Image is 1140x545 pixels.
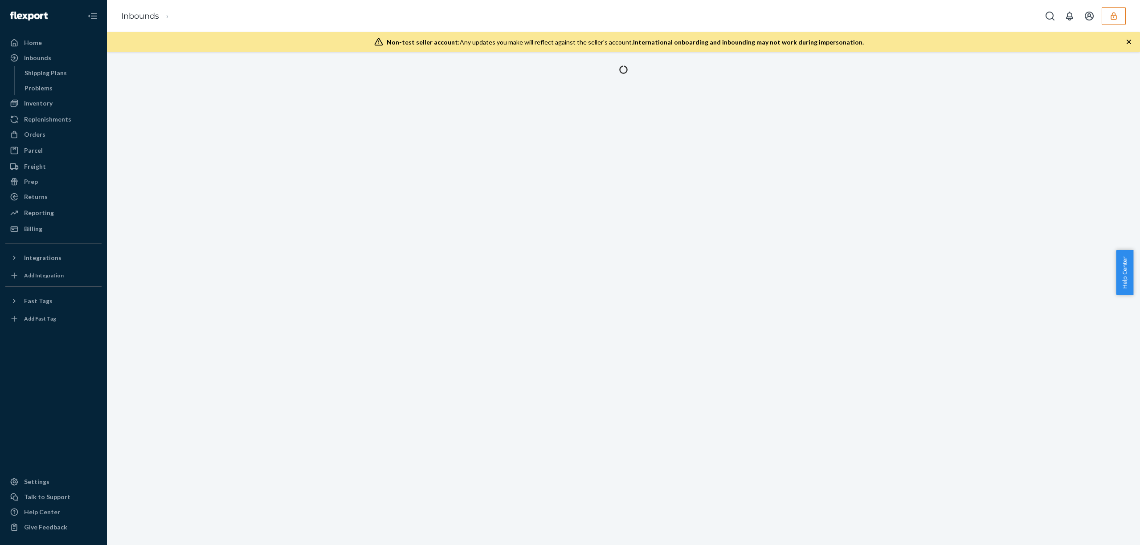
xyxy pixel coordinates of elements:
a: Help Center [5,505,102,519]
div: Settings [24,477,49,486]
div: Fast Tags [24,297,53,305]
a: Parcel [5,143,102,158]
button: Open Search Box [1041,7,1059,25]
button: Open account menu [1080,7,1098,25]
div: Inbounds [24,53,51,62]
div: Returns [24,192,48,201]
a: Home [5,36,102,50]
button: Open notifications [1061,7,1079,25]
button: Give Feedback [5,520,102,534]
div: Integrations [24,253,61,262]
a: Orders [5,127,102,142]
div: Replenishments [24,115,71,124]
div: Add Integration [24,272,64,279]
div: Give Feedback [24,523,67,532]
a: Add Fast Tag [5,312,102,326]
span: International onboarding and inbounding may not work during impersonation. [633,38,864,46]
a: Prep [5,175,102,189]
ol: breadcrumbs [114,3,183,29]
div: Parcel [24,146,43,155]
a: Returns [5,190,102,204]
a: Add Integration [5,268,102,283]
a: Inventory [5,96,102,110]
button: Integrations [5,251,102,265]
div: Talk to Support [24,492,70,501]
button: Close Navigation [84,7,102,25]
div: Billing [24,224,42,233]
a: Shipping Plans [20,66,102,80]
a: Replenishments [5,112,102,126]
a: Freight [5,159,102,174]
div: Home [24,38,42,47]
a: Reporting [5,206,102,220]
div: Problems [25,84,53,93]
a: Settings [5,475,102,489]
a: Inbounds [5,51,102,65]
button: Fast Tags [5,294,102,308]
div: Prep [24,177,38,186]
button: Talk to Support [5,490,102,504]
a: Inbounds [121,11,159,21]
div: Reporting [24,208,54,217]
div: Inventory [24,99,53,108]
button: Help Center [1116,250,1133,295]
div: Help Center [24,508,60,517]
img: Flexport logo [10,12,48,20]
a: Billing [5,222,102,236]
div: Orders [24,130,45,139]
div: Shipping Plans [25,69,67,77]
a: Problems [20,81,102,95]
div: Add Fast Tag [24,315,56,322]
div: Any updates you make will reflect against the seller's account. [387,38,864,47]
span: Non-test seller account: [387,38,460,46]
div: Freight [24,162,46,171]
